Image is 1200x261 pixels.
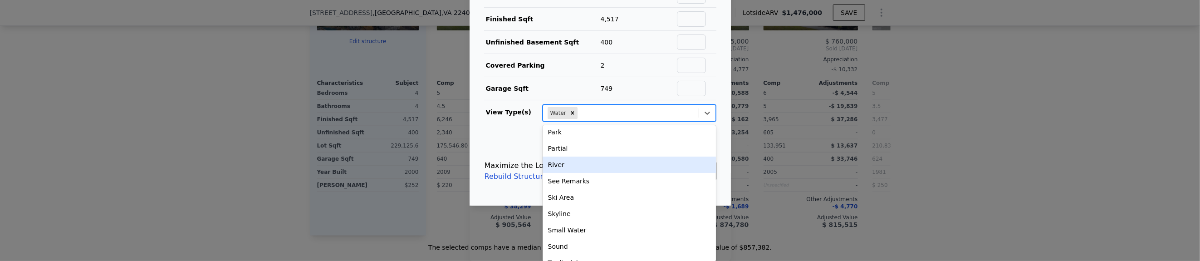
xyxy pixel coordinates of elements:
[543,189,716,206] div: Ski Area
[548,107,568,119] div: Water
[543,173,716,189] div: See Remarks
[543,140,716,157] div: Partial
[484,77,600,100] td: Garage Sqft
[543,157,716,173] div: River
[543,124,716,140] div: Park
[484,54,600,77] td: Covered Parking
[543,238,716,255] div: Sound
[543,222,716,238] div: Small Water
[484,8,600,31] td: Finished Sqft
[543,206,716,222] div: Skyline
[484,100,542,122] td: View Type(s)
[485,171,548,182] a: Rebuild Structure
[601,85,613,92] span: 749
[568,107,578,119] div: Remove Water
[485,160,548,171] div: Maximize the Lot
[484,31,600,54] td: Unfinished Basement Sqft
[601,15,619,23] span: 4,517
[601,39,613,46] span: 400
[601,62,605,69] span: 2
